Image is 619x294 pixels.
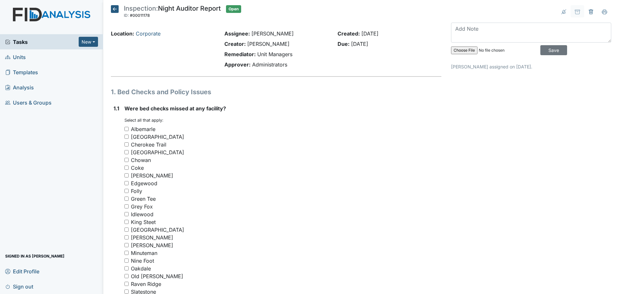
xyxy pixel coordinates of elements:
div: Albemarle [131,125,155,133]
span: Sign out [5,281,33,291]
div: Chowan [131,156,151,164]
strong: Assignee: [224,30,250,37]
input: Save [540,45,567,55]
strong: Remediator: [224,51,256,57]
input: [PERSON_NAME] [124,173,129,177]
strong: Approver: [224,61,251,68]
p: [PERSON_NAME] assigned on [DATE]. [451,63,611,70]
input: [PERSON_NAME] [124,235,129,239]
small: Select all that apply: [124,118,163,123]
strong: Creator: [224,41,246,47]
button: New [79,37,98,47]
input: Edgewood [124,181,129,185]
input: Grey Fox [124,204,129,208]
input: Old [PERSON_NAME] [124,274,129,278]
div: Minuteman [131,249,157,257]
span: [PERSON_NAME] [251,30,294,37]
div: Edgewood [131,179,157,187]
div: Nine Foot [131,257,154,265]
h1: 1. Bed Checks and Policy Issues [111,87,441,97]
input: Raven Ridge [124,282,129,286]
span: [DATE] [361,30,378,37]
span: [DATE] [351,41,368,47]
strong: Due: [338,41,349,47]
span: Open [226,5,241,13]
div: Raven Ridge [131,280,161,288]
span: Administrators [252,61,287,68]
span: Analysis [5,82,34,92]
div: Oakdale [131,265,151,272]
input: Chowan [124,158,129,162]
a: Corporate [136,30,161,37]
div: [GEOGRAPHIC_DATA] [131,133,184,141]
span: Unit Managers [257,51,292,57]
span: ID: [124,13,129,18]
div: Grey Fox [131,203,153,210]
div: Old [PERSON_NAME] [131,272,183,280]
input: Nine Foot [124,259,129,263]
span: Signed in as [PERSON_NAME] [5,251,64,261]
input: Green Tee [124,197,129,201]
span: Templates [5,67,38,77]
div: Idlewood [131,210,153,218]
input: Cherokee Trail [124,142,129,147]
input: [GEOGRAPHIC_DATA] [124,228,129,232]
div: [GEOGRAPHIC_DATA] [131,226,184,234]
span: Users & Groups [5,97,52,107]
a: Tasks [5,38,79,46]
input: Albemarle [124,127,129,131]
div: [PERSON_NAME] [131,234,173,241]
span: Were bed checks missed at any facility? [124,105,226,112]
input: Oakdale [124,266,129,270]
input: Slatestone [124,289,129,294]
span: [PERSON_NAME] [247,41,290,47]
strong: Location: [111,30,134,37]
input: Folly [124,189,129,193]
input: Minuteman [124,251,129,255]
div: Night Auditor Report [124,5,221,19]
label: 1.1 [113,105,119,112]
input: Coke [124,166,129,170]
div: Green Tee [131,195,156,203]
div: Cherokee Trail [131,141,166,148]
div: Folly [131,187,142,195]
div: [GEOGRAPHIC_DATA] [131,148,184,156]
span: Units [5,52,26,62]
div: [PERSON_NAME] [131,172,173,179]
input: [PERSON_NAME] [124,243,129,247]
input: [GEOGRAPHIC_DATA] [124,135,129,139]
strong: Created: [338,30,360,37]
div: Coke [131,164,144,172]
input: [GEOGRAPHIC_DATA] [124,150,129,154]
input: King Steet [124,220,129,224]
div: [PERSON_NAME] [131,241,173,249]
div: King Steet [131,218,156,226]
input: Idlewood [124,212,129,216]
span: #00011178 [130,13,150,18]
span: Edit Profile [5,266,39,276]
span: Inspection: [124,5,158,12]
